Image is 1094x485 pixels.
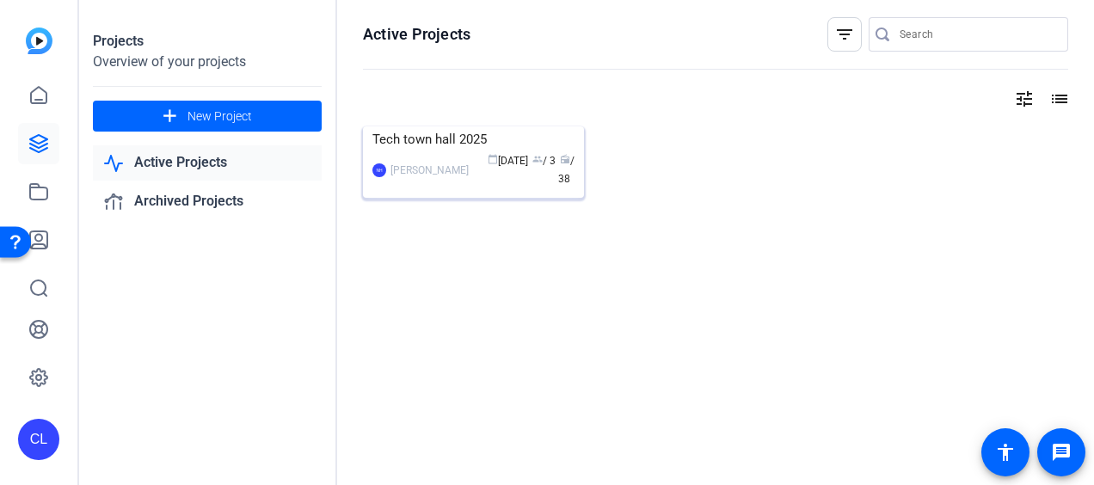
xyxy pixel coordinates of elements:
input: Search [900,24,1054,45]
mat-icon: tune [1014,89,1035,109]
span: [DATE] [488,155,528,167]
span: group [532,154,543,164]
div: Tech town hall 2025 [372,126,575,152]
div: NH [372,163,386,177]
mat-icon: message [1051,442,1072,463]
img: blue-gradient.svg [26,28,52,54]
div: Projects [93,31,322,52]
span: / 38 [558,155,575,185]
mat-icon: add [159,106,181,127]
a: Archived Projects [93,184,322,219]
span: / 3 [532,155,556,167]
mat-icon: accessibility [995,442,1016,463]
span: calendar_today [488,154,498,164]
span: radio [560,154,570,164]
div: Overview of your projects [93,52,322,72]
h1: Active Projects [363,24,470,45]
mat-icon: filter_list [834,24,855,45]
div: [PERSON_NAME] [390,162,469,179]
div: CL [18,419,59,460]
span: New Project [187,107,252,126]
a: Active Projects [93,145,322,181]
button: New Project [93,101,322,132]
mat-icon: list [1048,89,1068,109]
